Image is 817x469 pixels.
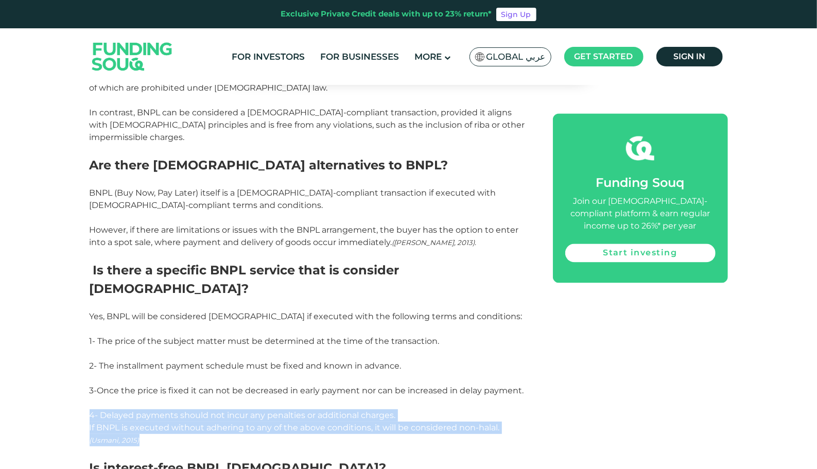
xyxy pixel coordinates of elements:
img: Logo [82,30,183,82]
a: For Investors [229,48,307,65]
span: Traditional credit often involves factors such as usury (riba) and additional charges for late pa... [90,71,524,93]
span: Get started [575,51,633,61]
span: Are there [DEMOGRAPHIC_DATA] alternatives to BNPL? [90,158,448,172]
img: SA Flag [475,53,484,61]
span: 3-Once the price is fixed it can not be decreased in early payment nor can be increased in delay ... [90,386,524,395]
div: Exclusive Private Credit deals with up to 23% return* [281,8,492,20]
span: More [414,51,442,62]
img: fsicon [626,134,654,162]
span: ([PERSON_NAME], 2013). [392,238,477,247]
a: For Businesses [318,48,402,65]
span: 4- Delayed payments should not incur any penalties or additional charges. [90,410,396,420]
span: Is there a specific BNPL service that is consider [DEMOGRAPHIC_DATA]? [90,263,399,296]
span: Global عربي [486,51,546,63]
a: Sign Up [496,8,536,21]
span: (Usmani, 2015) [90,436,140,444]
span: 1- The price of the subject matter must be determined at the time of the transaction. [90,336,440,346]
span: Sign in [673,51,705,61]
a: Start investing [565,244,716,262]
span: However, if there are limitations or issues with the BNPL arrangement, the buyer has the option t... [90,225,519,247]
a: Sign in [656,47,723,66]
div: Join our [DEMOGRAPHIC_DATA]-compliant platform & earn regular income up to 26%* per year [565,195,716,232]
span: In contrast, BNPL can be considered a [DEMOGRAPHIC_DATA]-compliant transaction, provided it align... [90,108,525,142]
span: If BNPL is executed without adhering to any of the above conditions, it will be considered non-ha... [90,423,500,432]
span: 2- The installment payment schedule must be fixed and known in advance. [90,361,402,371]
span: Yes, BNPL will be considered [DEMOGRAPHIC_DATA] if executed with the following terms and conditions: [90,311,523,321]
span: BNPL (Buy Now, Pay Later) itself is a [DEMOGRAPHIC_DATA]-compliant transaction if executed with [... [90,188,496,210]
span: Funding Souq [596,175,685,190]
